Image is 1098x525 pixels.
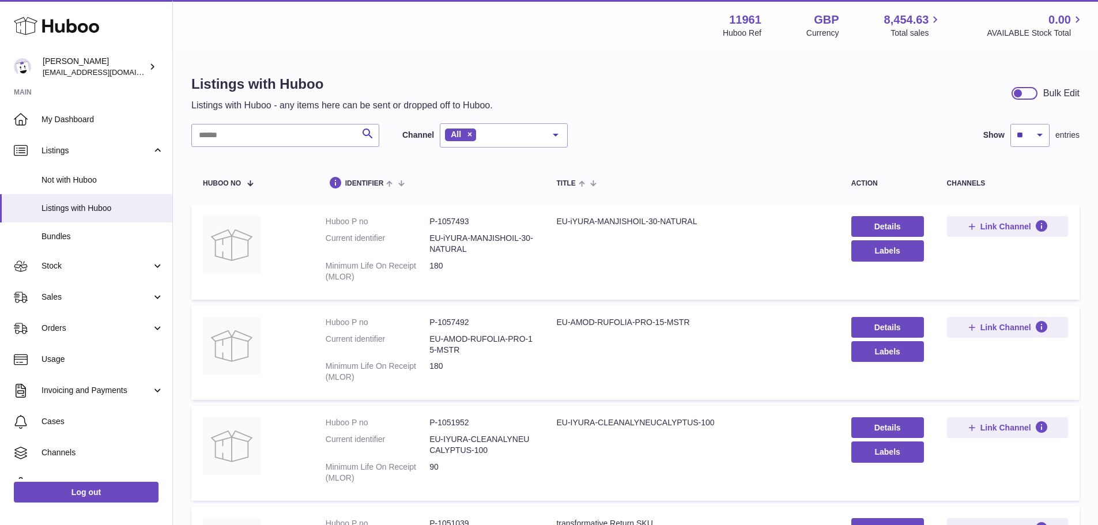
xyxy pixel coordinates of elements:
dd: P-1051952 [429,417,533,428]
span: 8,454.63 [884,12,929,28]
span: Sales [41,292,152,303]
dt: Current identifier [326,434,429,456]
strong: 11961 [729,12,761,28]
dt: Huboo P no [326,417,429,428]
img: EU-iYURA-MANJISHOIL-30-NATURAL [203,216,261,274]
dt: Minimum Life On Receipt (MLOR) [326,462,429,484]
a: Details [851,417,924,438]
div: Bulk Edit [1043,87,1080,100]
span: entries [1055,130,1080,141]
strong: GBP [814,12,839,28]
dt: Huboo P no [326,216,429,227]
span: Stock [41,260,152,271]
span: Listings [41,145,152,156]
dd: P-1057493 [429,216,533,227]
dt: Current identifier [326,334,429,356]
button: Labels [851,441,924,462]
span: Settings [41,478,164,489]
dt: Minimum Life On Receipt (MLOR) [326,260,429,282]
label: Show [983,130,1005,141]
span: Usage [41,354,164,365]
dd: 90 [429,462,533,484]
span: identifier [345,180,384,187]
span: AVAILABLE Stock Total [987,28,1084,39]
img: EU-IYURA-CLEANALYNEUCALYPTUS-100 [203,417,261,475]
p: Listings with Huboo - any items here can be sent or dropped off to Huboo. [191,99,493,112]
div: channels [947,180,1068,187]
span: 0.00 [1048,12,1071,28]
button: Labels [851,341,924,362]
a: Log out [14,482,159,503]
span: All [451,130,461,139]
div: EU-iYURA-MANJISHOIL-30-NATURAL [556,216,828,227]
span: Total sales [891,28,942,39]
span: Link Channel [980,322,1031,333]
dd: 180 [429,260,533,282]
dd: 180 [429,361,533,383]
dt: Current identifier [326,233,429,255]
dd: EU-IYURA-CLEANALYNEUCALYPTUS-100 [429,434,533,456]
span: Bundles [41,231,164,242]
div: Currency [806,28,839,39]
dt: Minimum Life On Receipt (MLOR) [326,361,429,383]
button: Link Channel [947,317,1068,338]
div: action [851,180,924,187]
img: EU-AMOD-RUFOLIA-PRO-15-MSTR [203,317,261,375]
button: Link Channel [947,417,1068,438]
span: Invoicing and Payments [41,385,152,396]
div: [PERSON_NAME] [43,56,146,78]
span: [EMAIL_ADDRESS][DOMAIN_NAME] [43,67,169,77]
button: Link Channel [947,216,1068,237]
span: Link Channel [980,422,1031,433]
a: Details [851,216,924,237]
dd: EU-AMOD-RUFOLIA-PRO-15-MSTR [429,334,533,356]
a: 0.00 AVAILABLE Stock Total [987,12,1084,39]
span: Cases [41,416,164,427]
span: My Dashboard [41,114,164,125]
span: Huboo no [203,180,241,187]
span: Listings with Huboo [41,203,164,214]
button: Labels [851,240,924,261]
label: Channel [402,130,434,141]
dd: EU-iYURA-MANJISHOIL-30-NATURAL [429,233,533,255]
div: EU-IYURA-CLEANALYNEUCALYPTUS-100 [556,417,828,428]
a: Details [851,317,924,338]
span: Channels [41,447,164,458]
h1: Listings with Huboo [191,75,493,93]
a: 8,454.63 Total sales [884,12,942,39]
span: Link Channel [980,221,1031,232]
span: title [556,180,575,187]
dd: P-1057492 [429,317,533,328]
dt: Huboo P no [326,317,429,328]
div: Huboo Ref [723,28,761,39]
img: internalAdmin-11961@internal.huboo.com [14,58,31,75]
div: EU-AMOD-RUFOLIA-PRO-15-MSTR [556,317,828,328]
span: Orders [41,323,152,334]
span: Not with Huboo [41,175,164,186]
